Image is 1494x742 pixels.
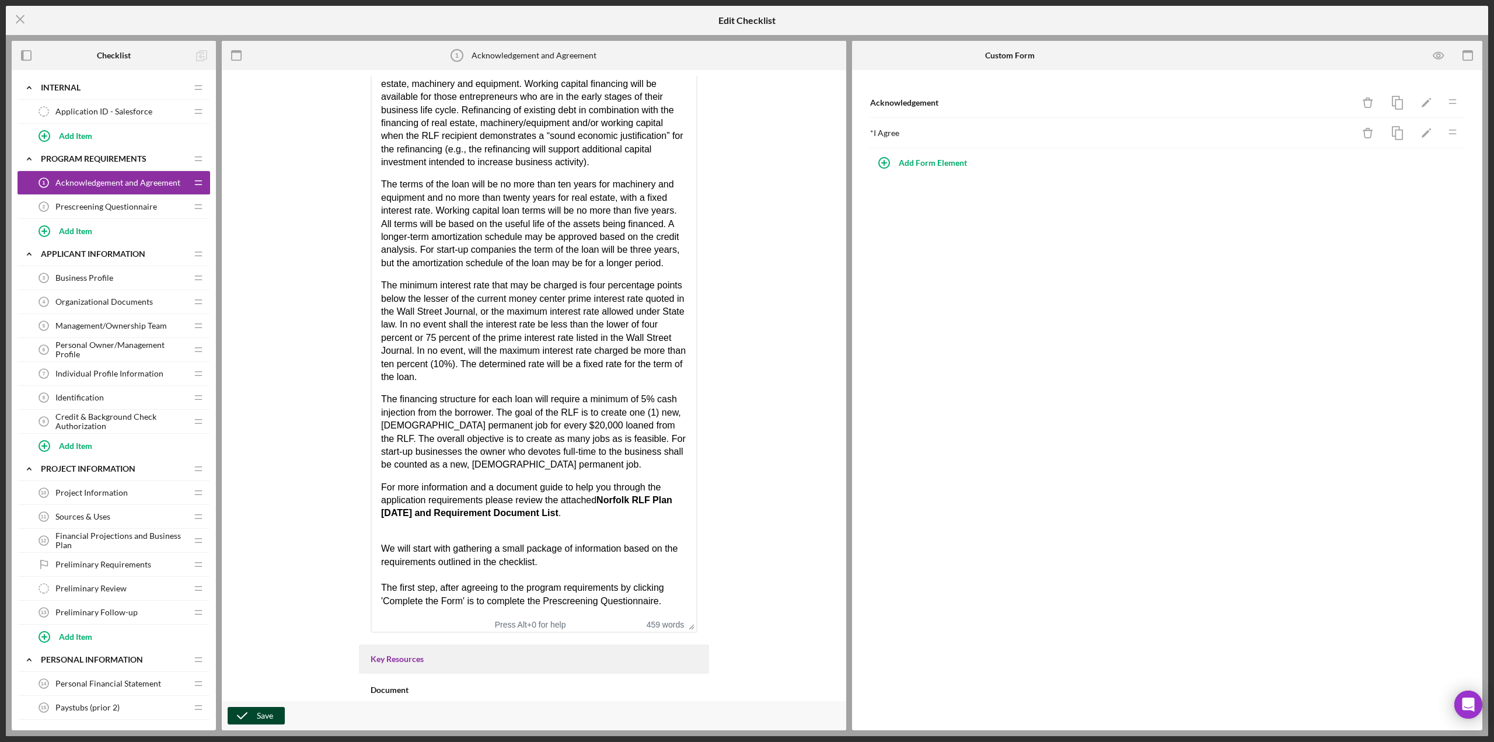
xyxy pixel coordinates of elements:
div: We will start with gathering a small package of information based on the requirements outlined in... [9,561,315,587]
b: Checklist [97,51,131,60]
p: The Norfolk RLF Program is designed to assist small start-up and early-stage businesses with fewe... [9,18,315,187]
b: Custom Form [985,51,1035,60]
div: Personal Information [41,655,187,664]
tspan: 9 [43,419,46,424]
b: Acknowledgement [870,97,938,107]
tspan: 12 [41,538,47,544]
button: Save [228,707,285,724]
div: Internal [41,83,187,92]
h5: Edit Checklist [718,15,776,26]
span: Preliminary Follow-up [55,608,138,617]
div: Document [371,685,697,695]
span: Management/Ownership Team [55,321,167,330]
button: Add Item [29,434,210,457]
span: Business Profile [55,273,113,283]
div: Open Intercom Messenger [1454,691,1482,719]
span: Application ID - Salesforce [55,107,152,116]
div: Save [257,707,273,724]
tspan: 11 [41,514,47,520]
span: Identification [55,393,104,402]
span: Acknowledgement and Agreement [55,178,180,187]
div: Press Alt+0 for help [479,620,582,629]
tspan: 6 [43,347,46,353]
tspan: 13 [41,609,47,615]
tspan: 10 [41,490,47,496]
p: The financing structure for each loan will require a minimum of 5% cash injection from the borrow... [9,412,315,490]
div: The first step, after agreeing to the program requirements by clicking 'Complete the Form' is to ... [9,600,315,626]
span: Individual Profile Information [55,369,163,378]
div: * I Agree [870,128,1353,138]
div: PROJECT INFORMATION [41,464,187,473]
span: Preliminary Requirements [55,560,151,569]
button: Add Item [29,625,210,648]
p: The minimum interest rate that may be charged is four percentage points below the lesser of the c... [9,298,315,402]
div: Key Resources [371,654,697,664]
div: Add Form Element [899,151,967,175]
tspan: 7 [43,371,46,377]
tspan: 2 [43,204,46,210]
p: The terms of the loan will be no more than ten years for machinery and equipment and no more than... [9,197,315,288]
div: Add Item [59,434,92,457]
button: Add Item [29,219,210,242]
tspan: 1 [43,180,46,186]
div: Program Requirements [41,154,187,163]
div: Add Item [59,625,92,647]
div: You may provide the client with document templates or examples. [371,695,697,706]
tspan: 5 [43,323,46,329]
span: Paystubs (prior 2) [55,703,120,712]
p: For more information and a document guide to help you through the application requirements please... [9,500,315,539]
tspan: 15 [41,705,47,710]
tspan: 3 [43,275,46,281]
span: Personal Financial Statement [55,679,161,688]
button: Add Form Element [870,151,979,175]
span: Financial Projections and Business Plan [55,531,187,550]
span: Personal Owner/Management Profile [55,340,187,359]
span: Organizational Documents [55,297,153,306]
div: APPLICANT INFORMATION [41,249,187,259]
span: Prescreening Questionnaire [55,202,157,211]
button: 459 words [647,620,685,629]
div: Press the Up and Down arrow keys to resize the editor. [684,617,696,632]
tspan: 4 [43,299,46,305]
span: Project Information [55,488,128,497]
span: Sources & Uses [55,512,110,521]
div: Add Item [59,220,92,242]
div: Add Item [59,124,92,147]
button: Add Item [29,124,210,147]
tspan: 14 [41,681,47,687]
span: Preliminary Review [55,584,127,593]
div: Acknowledgement and Agreement [472,51,596,60]
tspan: 1 [455,52,459,59]
tspan: 8 [43,395,46,400]
span: Credit & Background Check Authorization [55,412,187,431]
